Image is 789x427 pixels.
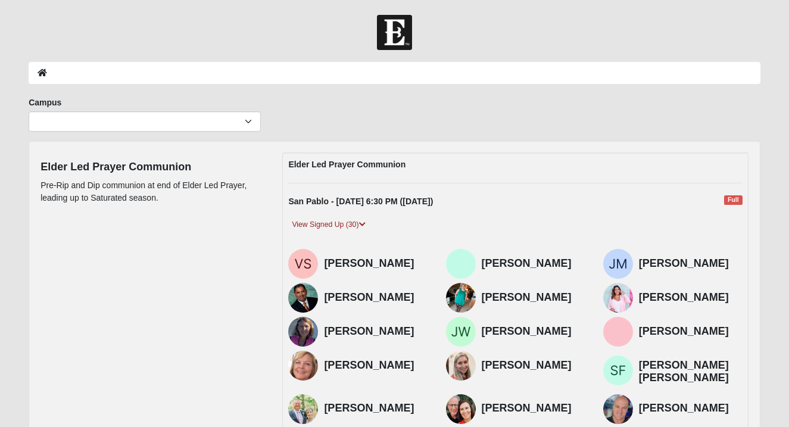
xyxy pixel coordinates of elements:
[40,161,264,174] h4: Elder Led Prayer Communion
[324,402,428,415] h4: [PERSON_NAME]
[288,160,406,169] strong: Elder Led Prayer Communion
[324,359,428,372] h4: [PERSON_NAME]
[324,325,428,338] h4: [PERSON_NAME]
[288,351,318,381] img: Priscilla Gomez
[639,359,743,385] h4: [PERSON_NAME] [PERSON_NAME]
[724,195,743,205] span: Full
[482,359,585,372] h4: [PERSON_NAME]
[639,291,743,304] h4: [PERSON_NAME]
[446,351,476,381] img: Tiffanie Haak
[603,394,633,424] img: TJ Haines
[288,219,369,231] a: View Signed Up (30)
[288,317,318,347] img: Kathy Wilson
[446,317,476,347] img: Joseph Wilson
[639,325,743,338] h4: [PERSON_NAME]
[288,283,318,313] img: Vin Malhotra
[288,394,318,424] img: Brian Farrell
[482,291,585,304] h4: [PERSON_NAME]
[324,291,428,304] h4: [PERSON_NAME]
[603,356,633,385] img: Susan Rutland Farrell
[29,96,61,108] label: Campus
[639,257,743,270] h4: [PERSON_NAME]
[377,15,412,50] img: Church of Eleven22 Logo
[482,325,585,338] h4: [PERSON_NAME]
[446,394,476,424] img: Katia Ushakova
[482,402,585,415] h4: [PERSON_NAME]
[446,249,476,279] img: Steven Smith
[446,283,476,313] img: Noelle Parker
[288,197,433,206] strong: San Pablo - [DATE] 6:30 PM ([DATE])
[324,257,428,270] h4: [PERSON_NAME]
[639,402,743,415] h4: [PERSON_NAME]
[40,179,264,204] p: Pre-Rip and Dip communion at end of Elder Led Prayer, leading up to Saturated season.
[603,283,633,313] img: Ruby Crotty
[603,249,633,279] img: James McGinnis
[482,257,585,270] h4: [PERSON_NAME]
[288,249,318,279] img: Valerie Smith
[603,317,633,347] img: Aimee Womack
